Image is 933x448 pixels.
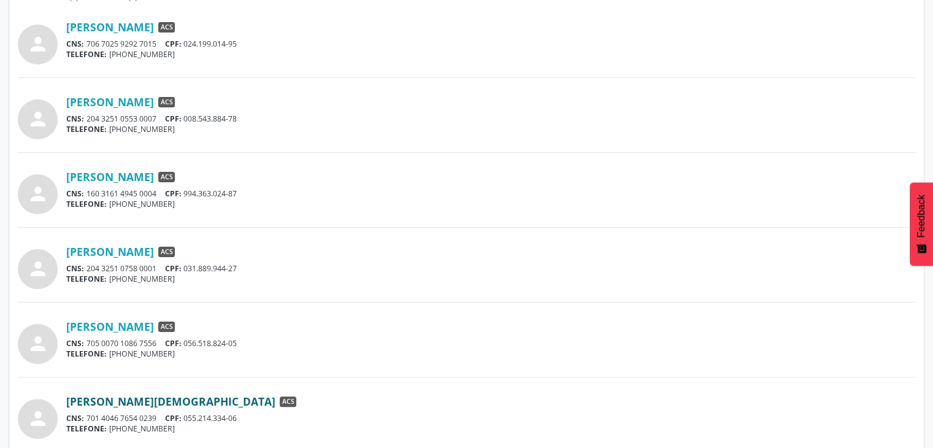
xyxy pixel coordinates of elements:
i: person [27,183,49,205]
div: [PHONE_NUMBER] [66,199,915,209]
span: ACS [158,97,175,108]
div: [PHONE_NUMBER] [66,49,915,60]
span: CPF: [165,188,182,199]
i: person [27,333,49,355]
span: TELEFONE: [66,423,107,434]
span: Feedback [916,195,927,238]
span: ACS [158,247,175,258]
a: [PERSON_NAME] [66,245,154,258]
a: [PERSON_NAME] [66,20,154,34]
i: person [27,258,49,280]
a: [PERSON_NAME][DEMOGRAPHIC_DATA] [66,395,275,408]
span: ACS [280,396,296,407]
div: 160 3161 4945 0004 994.363.024-87 [66,188,915,199]
span: CNS: [66,338,84,349]
div: 204 3251 0553 0007 008.543.884-78 [66,114,915,124]
div: [PHONE_NUMBER] [66,274,915,284]
span: TELEFONE: [66,49,107,60]
div: 204 3251 0758 0001 031.889.944-27 [66,263,915,274]
span: TELEFONE: [66,199,107,209]
span: TELEFONE: [66,124,107,134]
span: CPF: [165,39,182,49]
div: 706 7025 9292 7015 024.199.014-95 [66,39,915,49]
i: person [27,108,49,130]
span: ACS [158,172,175,183]
span: TELEFONE: [66,274,107,284]
span: CPF: [165,338,182,349]
span: CNS: [66,114,84,124]
span: CNS: [66,39,84,49]
span: CNS: [66,263,84,274]
div: 701 4046 7654 0239 055.214.334-06 [66,413,915,423]
div: [PHONE_NUMBER] [66,423,915,434]
span: ACS [158,22,175,33]
button: Feedback - Mostrar pesquisa [910,182,933,266]
span: CPF: [165,114,182,124]
span: TELEFONE: [66,349,107,359]
i: person [27,33,49,55]
a: [PERSON_NAME] [66,320,154,333]
span: CPF: [165,263,182,274]
span: CNS: [66,188,84,199]
span: CNS: [66,413,84,423]
div: 705 0070 1086 7556 056.518.824-05 [66,338,915,349]
span: ACS [158,322,175,333]
a: [PERSON_NAME] [66,170,154,183]
div: [PHONE_NUMBER] [66,349,915,359]
a: [PERSON_NAME] [66,95,154,109]
span: CPF: [165,413,182,423]
div: [PHONE_NUMBER] [66,124,915,134]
